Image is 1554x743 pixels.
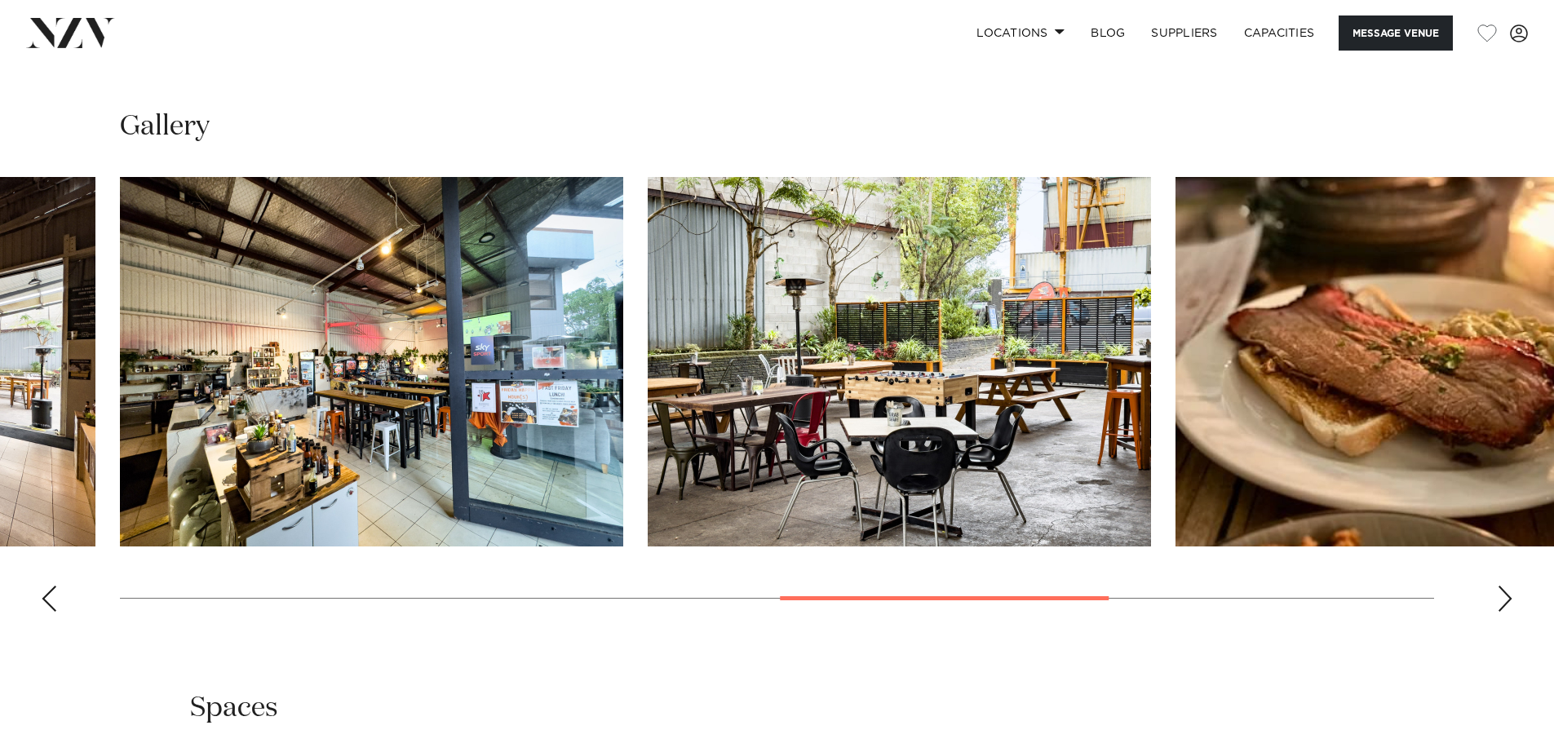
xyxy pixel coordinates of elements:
swiper-slide: 7 / 10 [648,177,1151,546]
h2: Spaces [190,690,278,727]
a: BLOG [1078,15,1138,51]
swiper-slide: 6 / 10 [120,177,623,546]
a: SUPPLIERS [1138,15,1230,51]
a: Locations [963,15,1078,51]
img: nzv-logo.png [26,18,115,47]
h2: Gallery [120,108,210,145]
a: Capacities [1231,15,1328,51]
button: Message Venue [1339,15,1453,51]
